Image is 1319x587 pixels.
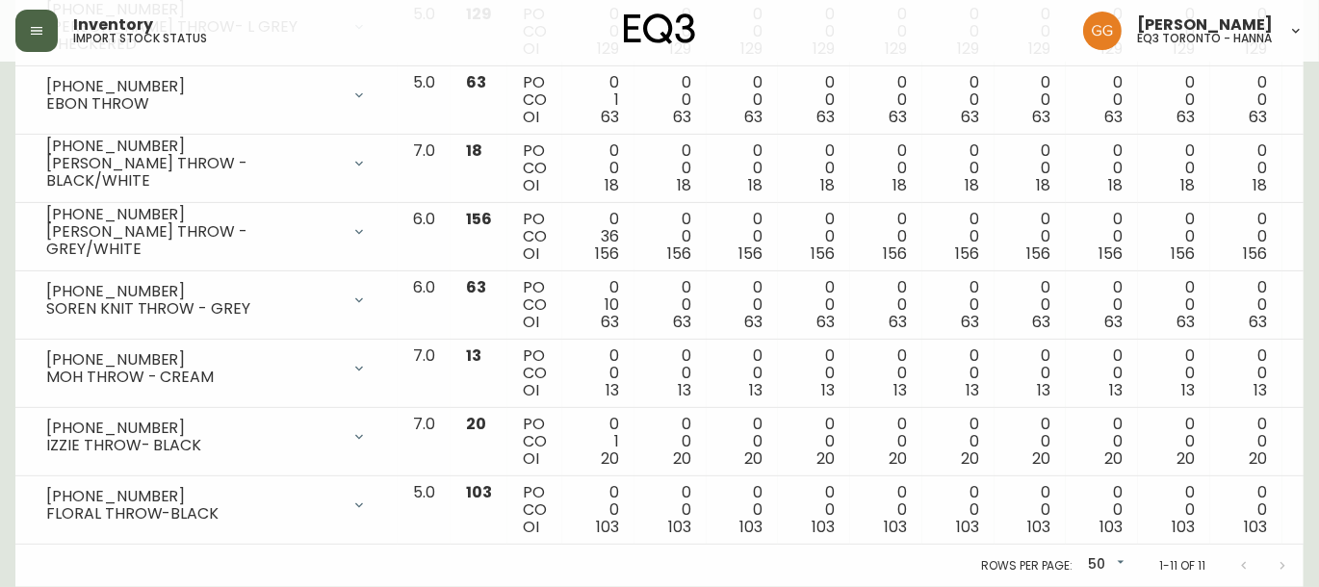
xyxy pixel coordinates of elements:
span: 20 [466,413,486,435]
div: SOREN KNIT THROW - GREY [46,300,340,318]
span: 18 [892,174,907,196]
div: PO CO [523,279,547,331]
div: [PERSON_NAME] THROW - GREY/WHITE [46,223,340,258]
div: 0 0 [1010,347,1051,399]
span: 13 [1038,379,1051,401]
span: 103 [596,516,619,538]
div: 0 0 [793,279,835,331]
div: 0 0 [1226,142,1267,194]
div: 0 0 [793,142,835,194]
span: 63 [1104,311,1123,333]
span: 156 [1027,242,1051,265]
div: 0 0 [938,74,979,126]
span: 63 [1177,106,1195,128]
span: OI [523,516,539,538]
td: 6.0 [398,203,451,271]
div: 0 0 [650,416,691,468]
div: 0 0 [722,416,763,468]
div: [PHONE_NUMBER] [46,488,340,505]
span: OI [523,174,539,196]
div: [PHONE_NUMBER]SOREN KNIT THROW - GREY [31,279,382,321]
div: 0 0 [578,347,619,399]
span: 103 [956,516,979,538]
span: OI [523,311,539,333]
span: 156 [667,242,691,265]
span: 18 [677,174,691,196]
span: 18 [820,174,835,196]
span: 63 [601,106,619,128]
div: 0 0 [1226,211,1267,263]
span: 156 [1243,242,1267,265]
div: 0 0 [1081,211,1123,263]
div: 0 10 [578,279,619,331]
span: [PERSON_NAME] [1137,17,1273,33]
div: 0 0 [722,347,763,399]
span: 156 [739,242,763,265]
span: 63 [816,311,835,333]
span: 18 [605,174,619,196]
span: 63 [889,106,907,128]
div: 0 1 [578,74,619,126]
span: Inventory [73,17,153,33]
div: 0 0 [1010,142,1051,194]
div: 0 0 [938,142,979,194]
div: EBON THROW [46,95,340,113]
div: 0 0 [578,484,619,536]
div: 0 0 [1153,484,1195,536]
div: 0 0 [1010,211,1051,263]
div: 0 0 [1226,416,1267,468]
span: 20 [673,447,691,470]
div: 0 0 [866,74,907,126]
span: 13 [1254,379,1267,401]
span: 18 [466,140,482,162]
div: 0 0 [938,347,979,399]
p: Rows per page: [981,557,1073,574]
span: 63 [1177,311,1195,333]
div: 0 0 [722,279,763,331]
span: 18 [1108,174,1123,196]
span: 156 [955,242,979,265]
div: 0 0 [1081,347,1123,399]
span: 20 [745,447,763,470]
span: 156 [595,242,619,265]
span: 13 [606,379,619,401]
div: 0 0 [866,142,907,194]
p: 1-11 of 11 [1159,557,1205,574]
div: [PHONE_NUMBER][PERSON_NAME] THROW - GREY/WHITE [31,211,382,253]
div: 0 0 [650,142,691,194]
div: [PHONE_NUMBER] [46,206,340,223]
span: 18 [965,174,979,196]
div: [PHONE_NUMBER] [46,78,340,95]
div: 0 0 [1153,142,1195,194]
div: 50 [1080,549,1128,581]
span: 63 [466,276,486,298]
h5: import stock status [73,33,207,44]
div: [PHONE_NUMBER] [46,351,340,369]
div: 0 0 [1081,279,1123,331]
div: PO CO [523,347,547,399]
span: 156 [1171,242,1195,265]
div: 0 0 [866,416,907,468]
span: 103 [1244,516,1267,538]
span: 20 [1104,447,1123,470]
span: 103 [668,516,691,538]
td: 7.0 [398,408,451,476]
div: 0 0 [1010,484,1051,536]
span: 63 [673,311,691,333]
span: 63 [601,311,619,333]
img: logo [624,13,695,44]
span: 156 [883,242,907,265]
span: 13 [1109,379,1123,401]
span: 63 [816,106,835,128]
div: 0 0 [650,484,691,536]
div: IZZIE THROW- BLACK [46,437,340,454]
div: [PHONE_NUMBER] [46,420,340,437]
div: 0 0 [1081,484,1123,536]
span: 63 [961,311,979,333]
div: 0 0 [793,484,835,536]
div: PO CO [523,211,547,263]
span: OI [523,106,539,128]
div: 0 0 [650,279,691,331]
span: 63 [1033,311,1051,333]
span: 63 [961,106,979,128]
